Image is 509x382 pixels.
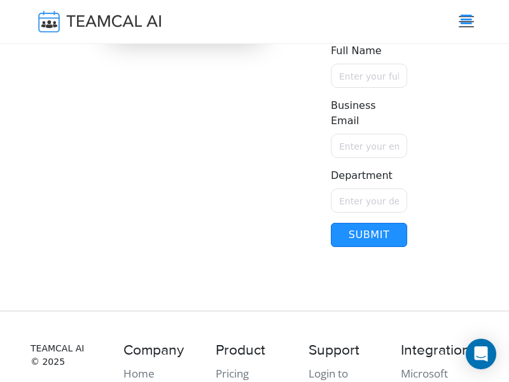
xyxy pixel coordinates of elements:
[331,188,407,213] input: Enter your department/function
[309,342,386,359] h4: Support
[331,168,393,183] label: Department
[331,43,382,59] label: Full Name
[123,366,155,381] a: Home
[401,342,478,359] h4: Integrations
[123,342,201,359] h4: Company
[216,366,249,381] a: Pricing
[216,342,293,359] h4: Product
[31,342,108,369] small: TEAMCAL AI © 2025
[331,64,407,88] input: Name must only contain letters and spaces
[331,223,407,247] button: Submit
[331,98,407,129] label: Business Email
[466,339,496,369] div: Open Intercom Messenger
[331,134,407,158] input: Enter your email
[457,12,476,31] button: Toggle navigation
